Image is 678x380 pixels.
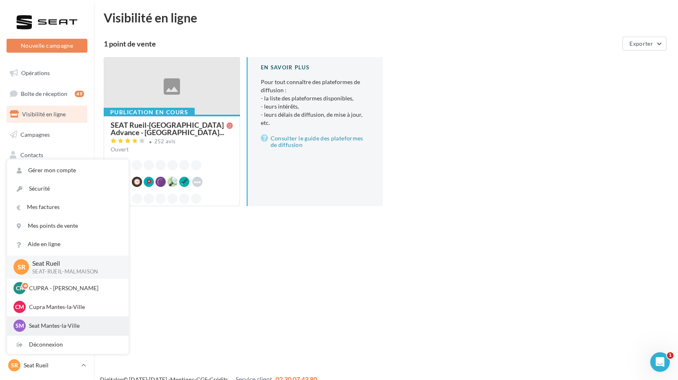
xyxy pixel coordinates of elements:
[15,303,24,311] span: CM
[11,361,18,369] span: SR
[22,111,66,118] span: Visibilité en ligne
[7,217,129,235] a: Mes points de vente
[5,126,89,143] a: Campagnes
[5,64,89,82] a: Opérations
[104,40,619,47] div: 1 point de vente
[20,131,50,138] span: Campagnes
[29,303,119,311] p: Cupra Mantes-la-Ville
[7,161,129,180] a: Gérer mon compte
[21,90,67,97] span: Boîte de réception
[104,108,195,117] div: Publication en cours
[7,336,129,354] div: Déconnexion
[261,111,370,127] li: - leurs délais de diffusion, de mise à jour, etc.
[20,151,43,158] span: Contacts
[75,91,84,97] div: 49
[111,137,233,147] a: 252 avis
[7,235,129,253] a: Aide en ligne
[111,121,227,136] span: SEAT Rueil-[GEOGRAPHIC_DATA] Advance - [GEOGRAPHIC_DATA]...
[7,180,129,198] a: Sécurité
[7,198,129,216] a: Mes factures
[18,262,25,272] span: SR
[5,167,89,184] a: Médiathèque
[24,361,78,369] p: Seat Rueil
[261,102,370,111] li: - leurs intérêts,
[16,322,24,330] span: SM
[154,139,176,144] div: 252 avis
[111,146,129,153] span: Ouvert
[16,284,23,292] span: CR
[5,147,89,164] a: Contacts
[629,40,653,47] span: Exporter
[5,187,89,204] a: Calendrier
[32,268,116,276] p: SEAT-RUEIL-MALMAISON
[29,284,119,292] p: CUPRA - [PERSON_NAME]
[261,94,370,102] li: - la liste des plateformes disponibles,
[29,322,119,330] p: Seat Mantes-la-Ville
[32,259,116,268] p: Seat Rueil
[5,106,89,123] a: Visibilité en ligne
[5,85,89,102] a: Boîte de réception49
[261,78,370,127] p: Pour tout connaître des plateformes de diffusion :
[104,11,668,24] div: Visibilité en ligne
[7,358,87,373] a: SR Seat Rueil
[650,352,670,372] iframe: Intercom live chat
[667,352,674,359] span: 1
[261,64,370,71] div: En savoir plus
[622,37,667,51] button: Exporter
[7,39,87,53] button: Nouvelle campagne
[5,207,89,231] a: PLV et print personnalisable
[5,234,89,258] a: Campagnes DataOnDemand
[261,133,370,150] a: Consulter le guide des plateformes de diffusion
[21,69,50,76] span: Opérations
